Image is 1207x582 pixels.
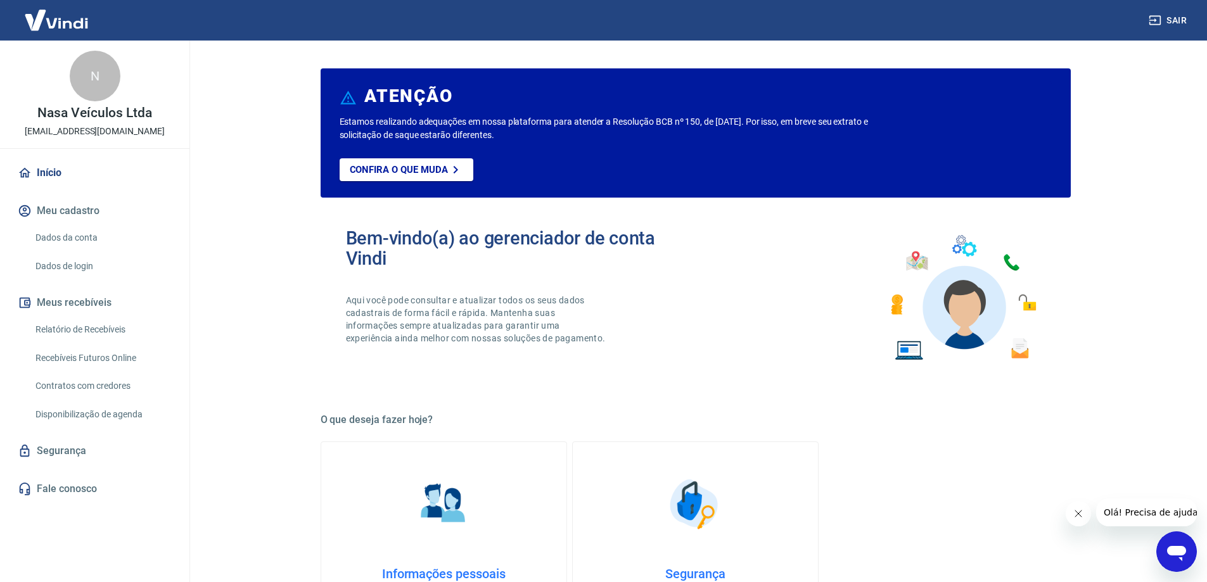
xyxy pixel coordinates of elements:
[15,197,174,225] button: Meu cadastro
[346,228,696,269] h2: Bem-vindo(a) ao gerenciador de conta Vindi
[30,253,174,279] a: Dados de login
[15,159,174,187] a: Início
[364,90,452,103] h6: ATENÇÃO
[342,566,546,581] h4: Informações pessoais
[340,158,473,181] a: Confira o que muda
[8,9,106,19] span: Olá! Precisa de ajuda?
[15,475,174,503] a: Fale conosco
[15,437,174,465] a: Segurança
[879,228,1045,368] img: Imagem de um avatar masculino com diversos icones exemplificando as funcionalidades do gerenciado...
[1096,498,1197,526] iframe: Mensagem da empresa
[1066,501,1091,526] iframe: Fechar mensagem
[1146,9,1192,32] button: Sair
[593,566,798,581] h4: Segurança
[15,289,174,317] button: Meus recebíveis
[350,164,448,175] p: Confira o que muda
[30,317,174,343] a: Relatório de Recebíveis
[25,125,165,138] p: [EMAIL_ADDRESS][DOMAIN_NAME]
[15,1,98,39] img: Vindi
[412,472,475,536] img: Informações pessoais
[70,51,120,101] div: N
[30,225,174,251] a: Dados da conta
[1156,531,1197,572] iframe: Botão para abrir a janela de mensagens
[340,115,909,142] p: Estamos realizando adequações em nossa plataforma para atender a Resolução BCB nº 150, de [DATE]....
[30,402,174,427] a: Disponibilização de agenda
[663,472,727,536] img: Segurança
[30,345,174,371] a: Recebíveis Futuros Online
[30,373,174,399] a: Contratos com credores
[37,106,151,120] p: Nasa Veículos Ltda
[346,294,608,345] p: Aqui você pode consultar e atualizar todos os seus dados cadastrais de forma fácil e rápida. Mant...
[321,414,1071,426] h5: O que deseja fazer hoje?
